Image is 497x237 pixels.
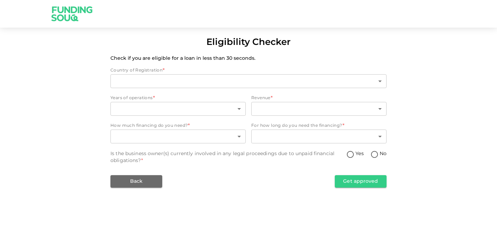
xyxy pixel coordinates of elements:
[110,74,387,88] div: countryOfRegistration
[251,102,387,116] div: revenue
[110,124,188,128] span: How much financing do you need?
[380,150,387,158] span: No
[251,96,271,100] span: Revenue
[110,150,346,164] div: Is the business owner(s) currently involved in any legal proceedings due to unpaid financial obli...
[110,68,163,73] span: Country of Registration
[355,150,363,158] span: Yes
[251,130,387,143] div: howLongFinancing
[206,36,291,49] div: Eligibility Checker
[110,175,162,188] button: Back
[335,175,387,188] button: Get approved
[251,124,342,128] span: For how long do you need the financing?
[110,130,246,143] div: howMuchAmountNeeded
[110,55,387,62] p: Check if you are eligible for a loan in less than 30 seconds.
[110,96,153,100] span: Years of operations
[110,102,246,116] div: yearsOfOperations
